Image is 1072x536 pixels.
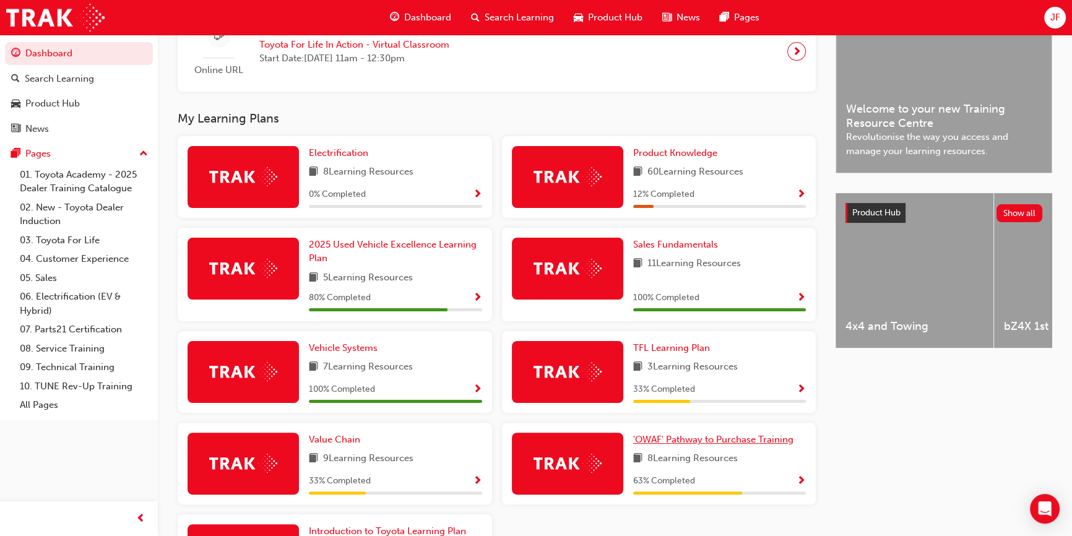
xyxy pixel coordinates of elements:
[633,291,699,305] span: 100 % Completed
[797,293,806,304] span: Show Progress
[797,473,806,489] button: Show Progress
[11,98,20,110] span: car-icon
[323,360,413,375] span: 7 Learning Resources
[11,48,20,59] span: guage-icon
[209,259,277,278] img: Trak
[473,473,482,489] button: Show Progress
[214,29,223,45] span: sessionType_ONLINE_URL-icon
[15,358,153,377] a: 09. Technical Training
[461,5,564,30] a: search-iconSearch Learning
[534,259,602,278] img: Trak
[259,51,449,66] span: Start Date: [DATE] 11am - 12:30pm
[209,167,277,186] img: Trak
[836,193,993,348] a: 4x4 and Towing
[11,74,20,85] span: search-icon
[797,384,806,396] span: Show Progress
[309,433,365,447] a: Value Chain
[471,10,480,25] span: search-icon
[633,147,717,158] span: Product Knowledge
[25,147,51,161] div: Pages
[404,11,451,25] span: Dashboard
[5,92,153,115] a: Product Hub
[309,239,477,264] span: 2025 Used Vehicle Excellence Learning Plan
[309,188,366,202] span: 0 % Completed
[633,146,722,160] a: Product Knowledge
[15,165,153,198] a: 01. Toyota Academy - 2025 Dealer Training Catalogue
[846,102,1042,130] span: Welcome to your new Training Resource Centre
[633,165,642,180] span: book-icon
[473,384,482,396] span: Show Progress
[309,146,373,160] a: Electrification
[309,291,371,305] span: 80 % Completed
[734,11,759,25] span: Pages
[25,122,49,136] div: News
[797,382,806,397] button: Show Progress
[5,118,153,140] a: News
[797,189,806,201] span: Show Progress
[5,142,153,165] button: Pages
[309,165,318,180] span: book-icon
[633,474,695,488] span: 63 % Completed
[574,10,583,25] span: car-icon
[1030,494,1060,524] div: Open Intercom Messenger
[845,203,1042,223] a: Product HubShow all
[647,165,743,180] span: 60 Learning Resources
[188,21,806,82] a: Online URLToyota For Life In Action - Virtual ClassroomStart Date:[DATE] 11am - 12:30pm
[473,293,482,304] span: Show Progress
[309,342,378,353] span: Vehicle Systems
[6,4,105,32] img: Trak
[309,238,482,266] a: 2025 Used Vehicle Excellence Learning Plan
[309,474,371,488] span: 33 % Completed
[534,454,602,473] img: Trak
[473,382,482,397] button: Show Progress
[1050,11,1060,25] span: JF
[797,290,806,306] button: Show Progress
[11,124,20,135] span: news-icon
[473,290,482,306] button: Show Progress
[633,256,642,272] span: book-icon
[676,11,700,25] span: News
[390,10,399,25] span: guage-icon
[633,341,715,355] a: TFL Learning Plan
[633,342,710,353] span: TFL Learning Plan
[1044,7,1066,28] button: JF
[633,360,642,375] span: book-icon
[380,5,461,30] a: guage-iconDashboard
[15,320,153,339] a: 07. Parts21 Certification
[209,362,277,381] img: Trak
[15,249,153,269] a: 04. Customer Experience
[5,42,153,65] a: Dashboard
[633,238,723,252] a: Sales Fundamentals
[309,434,360,445] span: Value Chain
[534,167,602,186] img: Trak
[15,396,153,415] a: All Pages
[588,11,642,25] span: Product Hub
[473,476,482,487] span: Show Progress
[633,188,694,202] span: 12 % Completed
[309,360,318,375] span: book-icon
[178,111,816,126] h3: My Learning Plans
[633,434,793,445] span: 'OWAF' Pathway to Purchase Training
[797,476,806,487] span: Show Progress
[792,43,802,60] span: next-icon
[11,149,20,160] span: pages-icon
[25,72,94,86] div: Search Learning
[473,189,482,201] span: Show Progress
[15,198,153,231] a: 02. New - Toyota Dealer Induction
[633,451,642,467] span: book-icon
[633,239,718,250] span: Sales Fundamentals
[309,341,383,355] a: Vehicle Systems
[710,5,769,30] a: pages-iconPages
[662,10,672,25] span: news-icon
[846,130,1042,158] span: Revolutionise the way you access and manage your learning resources.
[5,40,153,142] button: DashboardSearch LearningProduct HubNews
[473,187,482,202] button: Show Progress
[647,451,738,467] span: 8 Learning Resources
[647,360,738,375] span: 3 Learning Resources
[5,67,153,90] a: Search Learning
[15,339,153,358] a: 08. Service Training
[309,270,318,286] span: book-icon
[15,231,153,250] a: 03. Toyota For Life
[25,97,80,111] div: Product Hub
